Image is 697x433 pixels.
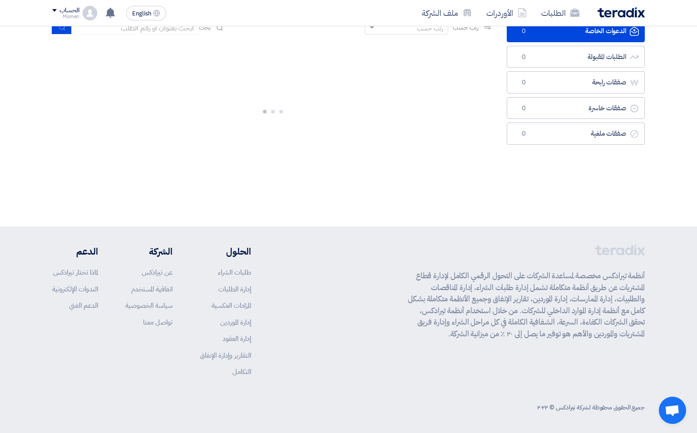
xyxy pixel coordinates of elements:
span: 0 [518,78,529,87]
span: 0 [518,129,529,138]
a: التكامل [232,367,251,377]
a: الدعوات الخاصة0 [507,20,645,42]
a: الأوردرات [479,2,534,24]
li: الشركة [125,245,173,258]
span: 0 [518,53,529,62]
span: رتب حسب [453,23,479,32]
a: سياسة الخصوصية [125,300,173,310]
a: إدارة الطلبات [218,284,251,294]
a: تواصل معنا [143,317,173,327]
a: اتفاقية المستخدم [131,284,173,294]
div: Momen [52,14,79,19]
div: Open chat [659,397,686,424]
li: الدعم [52,245,98,258]
a: صفقات خاسرة0 [507,97,645,119]
img: profile_test.png [83,6,97,20]
a: الدعم الفني [69,300,98,310]
span: 0 [518,104,529,113]
span: English [132,10,151,17]
a: عن تيرادكس [142,267,173,277]
li: الحلول [200,245,251,258]
a: صفقات رابحة0 [507,71,645,93]
a: التقارير وإدارة الإنفاق [200,350,251,360]
a: إدارة العقود [222,334,251,344]
p: أنظمة تيرادكس مخصصة لمساعدة الشركات على التحول الرقمي الكامل لإدارة قطاع المشتريات عن طريق أنظمة ... [408,270,645,340]
span: 0 [518,27,529,36]
a: ملف الشركة [415,2,479,24]
span: بحث [199,23,211,32]
a: الندوات الإلكترونية [52,284,98,294]
div: رتب حسب [417,24,443,33]
a: الطلبات المقبولة0 [507,46,645,68]
a: صفقات ملغية0 [507,123,645,145]
input: ابحث بعنوان أو رقم الطلب [72,21,199,34]
div: جميع الحقوق محفوظة لشركة تيرادكس © ٢٠٢٢ [537,403,645,412]
a: لماذا تختار تيرادكس [53,267,98,277]
a: إدارة الموردين [220,317,251,327]
button: English [126,6,166,20]
a: المزادات العكسية [212,300,251,310]
img: Teradix logo [598,7,645,18]
a: الطلبات [534,2,587,24]
a: طلبات الشراء [218,267,251,277]
div: الحساب [59,7,79,15]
